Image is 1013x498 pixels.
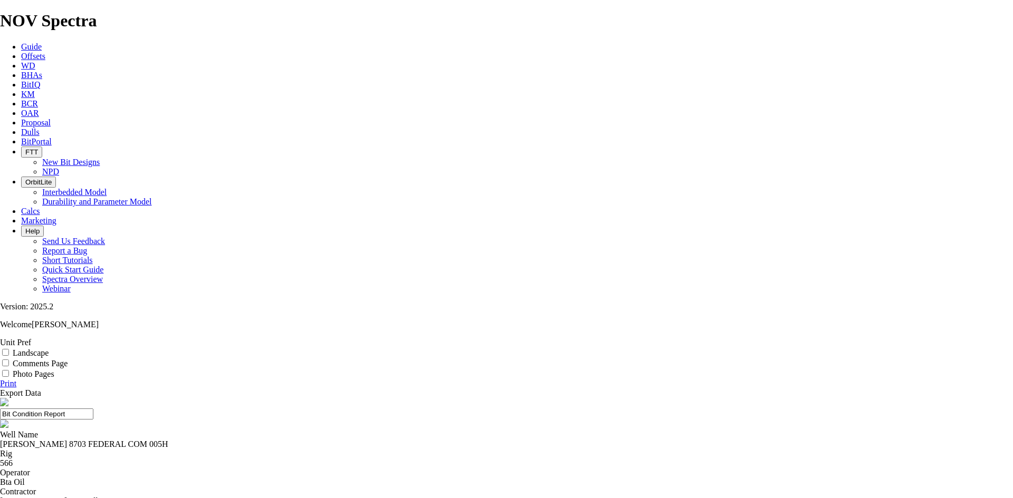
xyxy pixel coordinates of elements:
[13,348,49,357] label: Landscape
[42,265,103,274] a: Quick Start Guide
[42,246,87,255] a: Report a Bug
[42,158,100,167] a: New Bit Designs
[42,275,103,284] a: Spectra Overview
[42,197,152,206] a: Durability and Parameter Model
[42,284,71,293] a: Webinar
[42,256,93,265] a: Short Tutorials
[21,90,35,99] a: KM
[25,148,38,156] span: FTT
[21,137,52,146] a: BitPortal
[21,99,38,108] a: BCR
[25,178,52,186] span: OrbitLite
[42,167,59,176] a: NPD
[21,147,42,158] button: FTT
[13,359,68,368] label: Comments Page
[21,42,42,51] a: Guide
[42,237,105,246] a: Send Us Feedback
[21,118,51,127] a: Proposal
[25,227,40,235] span: Help
[42,188,107,197] a: Interbedded Model
[21,226,44,237] button: Help
[21,61,35,70] a: WD
[21,52,45,61] a: Offsets
[21,177,56,188] button: OrbitLite
[32,320,99,329] span: [PERSON_NAME]
[21,80,40,89] a: BitIQ
[21,207,40,216] a: Calcs
[21,109,39,118] a: OAR
[21,71,42,80] a: BHAs
[13,369,54,378] label: Photo Pages
[21,216,56,225] a: Marketing
[21,128,40,136] a: Dulls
